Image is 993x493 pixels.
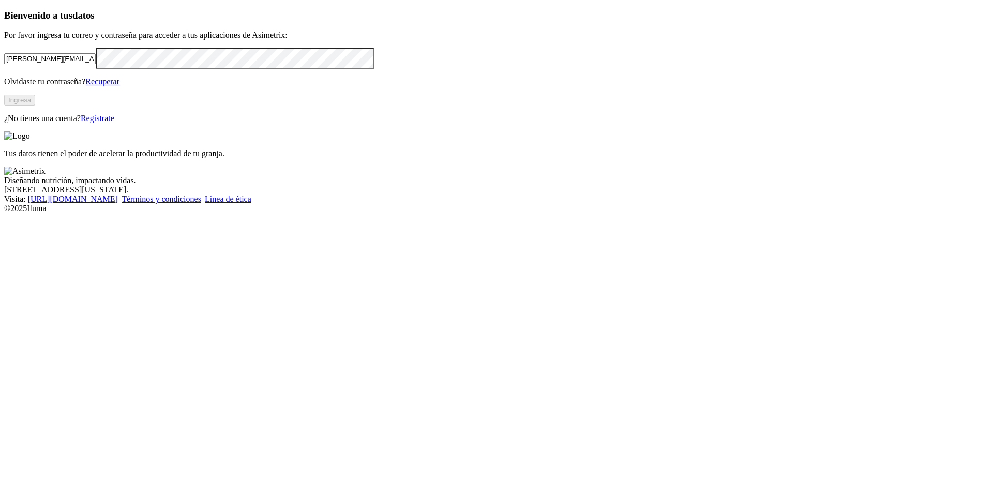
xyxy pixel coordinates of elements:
[4,131,30,141] img: Logo
[4,204,989,213] div: © 2025 Iluma
[4,31,989,40] p: Por favor ingresa tu correo y contraseña para acceder a tus aplicaciones de Asimetrix:
[205,195,251,203] a: Línea de ética
[4,176,989,185] div: Diseñando nutrición, impactando vidas.
[4,185,989,195] div: [STREET_ADDRESS][US_STATE].
[122,195,201,203] a: Términos y condiciones
[81,114,114,123] a: Regístrate
[28,195,118,203] a: [URL][DOMAIN_NAME]
[4,114,989,123] p: ¿No tienes una cuenta?
[72,10,95,21] span: datos
[85,77,119,86] a: Recuperar
[4,149,989,158] p: Tus datos tienen el poder de acelerar la productividad de tu granja.
[4,195,989,204] div: Visita : | |
[4,10,989,21] h3: Bienvenido a tus
[4,167,46,176] img: Asimetrix
[4,53,96,64] input: Tu correo
[4,77,989,86] p: Olvidaste tu contraseña?
[4,95,35,106] button: Ingresa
